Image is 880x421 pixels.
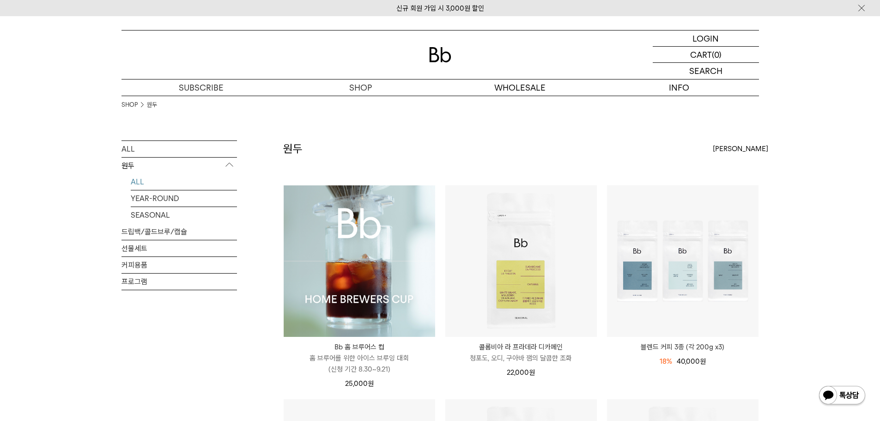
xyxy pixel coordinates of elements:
[284,185,435,337] a: Bb 홈 브루어스 컵
[121,224,237,240] a: 드립백/콜드브루/캡슐
[284,185,435,337] img: 1000001223_add2_021.jpg
[131,174,237,190] a: ALL
[281,79,440,96] a: SHOP
[131,190,237,207] a: YEAR-ROUND
[121,257,237,273] a: 커피용품
[677,357,706,366] span: 40,000
[345,379,374,388] span: 25,000
[121,158,237,174] p: 원두
[429,47,451,62] img: 로고
[121,100,138,110] a: SHOP
[529,368,535,377] span: 원
[445,342,597,364] a: 콜롬비아 라 프라데라 디카페인 청포도, 오디, 구아바 잼의 달콤한 조화
[284,353,435,375] p: 홈 브루어를 위한 아이스 브루잉 대회 (신청 기간 8.30~9.21)
[607,342,759,353] a: 블렌드 커피 3종 (각 200g x3)
[284,342,435,375] a: Bb 홈 브루어스 컵 홈 브루어를 위한 아이스 브루잉 대회(신청 기간 8.30~9.21)
[445,353,597,364] p: 청포도, 오디, 구아바 잼의 달콤한 조화
[600,79,759,96] p: INFO
[445,342,597,353] p: 콜롬비아 라 프라데라 디카페인
[440,79,600,96] p: WHOLESALE
[818,385,866,407] img: 카카오톡 채널 1:1 채팅 버튼
[445,185,597,337] img: 콜롬비아 라 프라데라 디카페인
[121,79,281,96] a: SUBSCRIBE
[690,47,712,62] p: CART
[121,240,237,256] a: 선물세트
[660,356,672,367] div: 18%
[713,143,768,154] span: [PERSON_NAME]
[712,47,722,62] p: (0)
[689,63,722,79] p: SEARCH
[607,185,759,337] img: 블렌드 커피 3종 (각 200g x3)
[507,368,535,377] span: 22,000
[368,379,374,388] span: 원
[147,100,157,110] a: 원두
[283,141,303,157] h2: 원두
[121,141,237,157] a: ALL
[700,357,706,366] span: 원
[653,31,759,47] a: LOGIN
[284,342,435,353] p: Bb 홈 브루어스 컵
[653,47,759,63] a: CART (0)
[396,4,484,12] a: 신규 회원 가입 시 3,000원 할인
[692,31,719,46] p: LOGIN
[131,207,237,223] a: SEASONAL
[121,274,237,290] a: 프로그램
